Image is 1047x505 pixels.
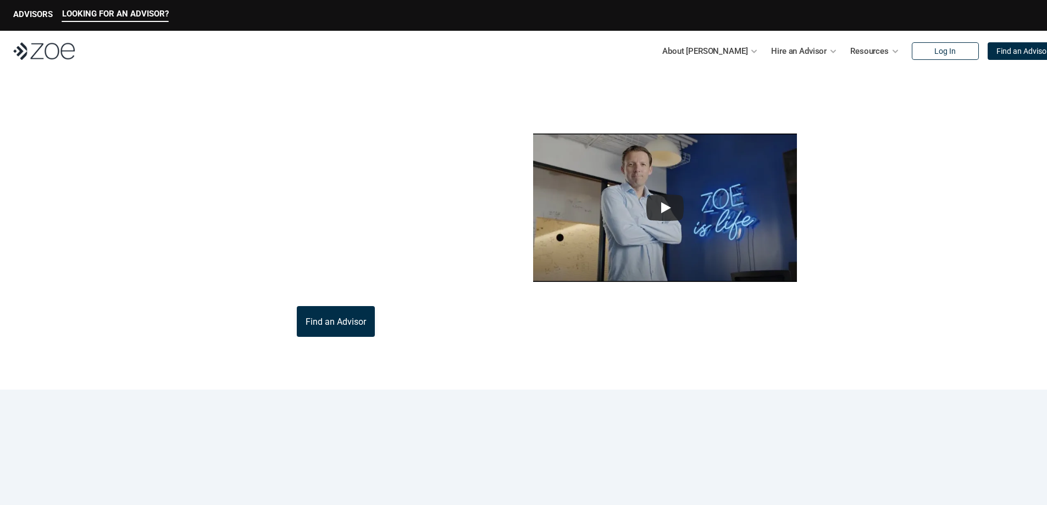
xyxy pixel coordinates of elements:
p: [PERSON_NAME] is the modern wealth platform that allows you to find, hire, and work with vetted i... [194,174,478,227]
p: Find an Advisor [306,317,366,327]
p: Log In [934,47,956,56]
img: sddefault.webp [533,134,797,282]
p: Hire an Advisor [771,43,827,59]
p: What is [PERSON_NAME]? [194,98,455,161]
p: Through [PERSON_NAME]’s platform, you can connect with trusted financial advisors across [GEOGRAP... [194,240,478,293]
p: Resources [850,43,889,59]
p: About [PERSON_NAME] [662,43,747,59]
p: LOOKING FOR AN ADVISOR? [62,9,169,19]
a: Find an Advisor [297,306,375,337]
p: This video is not investment advice and should not be relied on for such advice or as a substitut... [478,288,854,302]
a: Log In [912,42,979,60]
p: ADVISORS [13,9,53,19]
button: Play [646,195,684,221]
